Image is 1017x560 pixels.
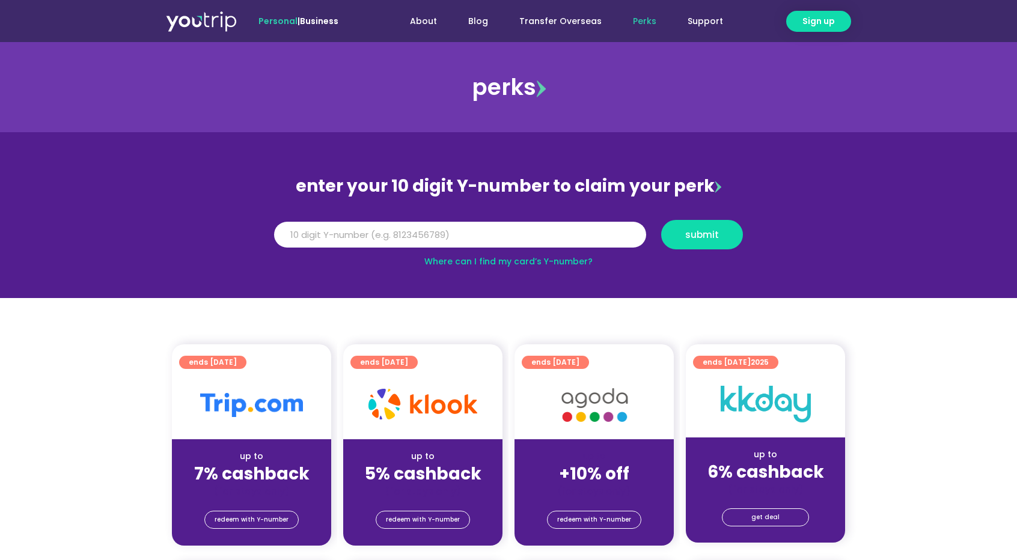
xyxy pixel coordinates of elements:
strong: 7% cashback [194,462,310,485]
span: Personal [258,15,298,27]
div: (for stays only) [524,485,664,498]
a: Where can I find my card’s Y-number? [424,255,593,267]
span: ends [DATE] [360,356,408,369]
strong: 5% cashback [365,462,481,485]
a: ends [DATE] [179,356,246,369]
a: redeem with Y-number [204,511,299,529]
a: About [394,10,453,32]
span: redeem with Y-number [386,511,460,528]
span: up to [583,450,605,462]
a: Transfer Overseas [504,10,617,32]
a: Sign up [786,11,851,32]
div: (for stays only) [182,485,322,498]
a: Business [300,15,338,27]
strong: 6% cashback [707,460,824,484]
div: (for stays only) [353,485,493,498]
div: up to [695,448,835,461]
span: submit [685,230,719,239]
div: (for stays only) [695,483,835,496]
span: ends [DATE] [531,356,579,369]
a: redeem with Y-number [547,511,641,529]
a: ends [DATE] [350,356,418,369]
div: up to [353,450,493,463]
a: Blog [453,10,504,32]
a: ends [DATE]2025 [693,356,778,369]
span: Sign up [802,15,835,28]
span: 2025 [751,357,769,367]
span: redeem with Y-number [215,511,289,528]
button: submit [661,220,743,249]
a: Perks [617,10,672,32]
strong: +10% off [559,462,629,485]
span: redeem with Y-number [557,511,631,528]
span: ends [DATE] [189,356,237,369]
form: Y Number [274,220,743,258]
input: 10 digit Y-number (e.g. 8123456789) [274,222,646,248]
nav: Menu [371,10,739,32]
span: | [258,15,338,27]
div: enter your 10 digit Y-number to claim your perk [268,171,749,202]
a: Support [672,10,739,32]
a: ends [DATE] [522,356,589,369]
span: ends [DATE] [703,356,769,369]
a: get deal [722,508,809,526]
span: get deal [751,509,780,526]
div: up to [182,450,322,463]
a: redeem with Y-number [376,511,470,529]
